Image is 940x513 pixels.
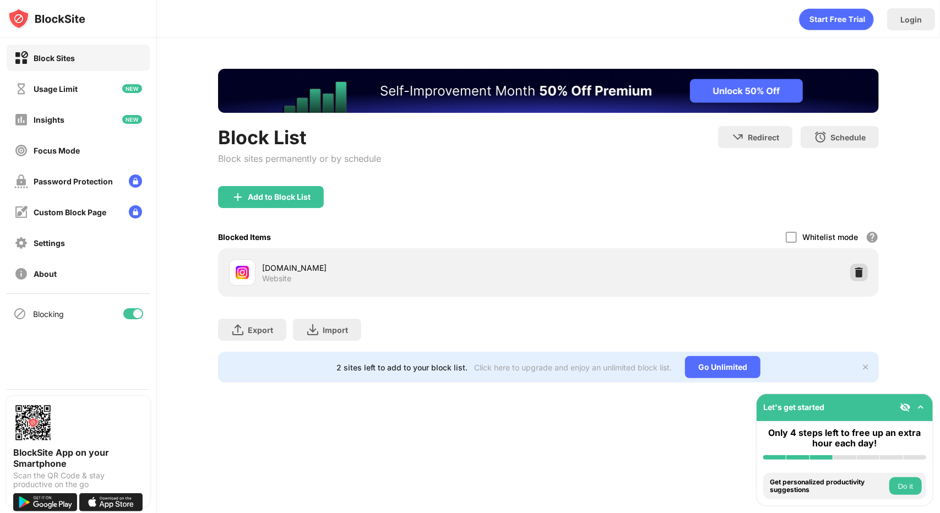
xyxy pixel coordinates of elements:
[14,236,28,250] img: settings-off.svg
[34,146,80,155] div: Focus Mode
[218,69,879,113] iframe: Banner
[218,232,271,242] div: Blocked Items
[218,126,381,149] div: Block List
[336,363,468,372] div: 2 sites left to add to your block list.
[122,115,142,124] img: new-icon.svg
[14,51,28,65] img: block-on.svg
[34,208,106,217] div: Custom Block Page
[248,325,273,335] div: Export
[34,84,78,94] div: Usage Limit
[8,8,85,30] img: logo-blocksite.svg
[13,307,26,320] img: blocking-icon.svg
[34,238,65,248] div: Settings
[129,205,142,219] img: lock-menu.svg
[218,153,381,164] div: Block sites permanently or by schedule
[33,309,64,319] div: Blocking
[13,493,77,511] img: get-it-on-google-play.svg
[122,84,142,93] img: new-icon.svg
[763,402,824,412] div: Let's get started
[900,402,911,413] img: eye-not-visible.svg
[248,193,311,201] div: Add to Block List
[14,205,28,219] img: customize-block-page-off.svg
[900,15,922,24] div: Login
[13,471,143,489] div: Scan the QR Code & stay productive on the go
[262,262,548,274] div: [DOMAIN_NAME]
[34,269,57,279] div: About
[14,82,28,96] img: time-usage-off.svg
[799,8,874,30] div: animation
[474,363,672,372] div: Click here to upgrade and enjoy an unlimited block list.
[770,478,887,494] div: Get personalized productivity suggestions
[830,133,866,142] div: Schedule
[262,274,291,283] div: Website
[14,144,28,157] img: focus-off.svg
[79,493,143,511] img: download-on-the-app-store.svg
[14,174,28,188] img: password-protection-off.svg
[13,403,53,443] img: options-page-qr-code.png
[34,177,113,186] div: Password Protection
[861,363,870,372] img: x-button.svg
[14,113,28,127] img: insights-off.svg
[14,267,28,281] img: about-off.svg
[889,477,922,495] button: Do it
[236,266,249,279] img: favicons
[13,447,143,469] div: BlockSite App on your Smartphone
[129,174,142,188] img: lock-menu.svg
[763,428,926,449] div: Only 4 steps left to free up an extra hour each day!
[323,325,348,335] div: Import
[915,402,926,413] img: omni-setup-toggle.svg
[685,356,760,378] div: Go Unlimited
[34,53,75,63] div: Block Sites
[34,115,64,124] div: Insights
[802,232,858,242] div: Whitelist mode
[748,133,779,142] div: Redirect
